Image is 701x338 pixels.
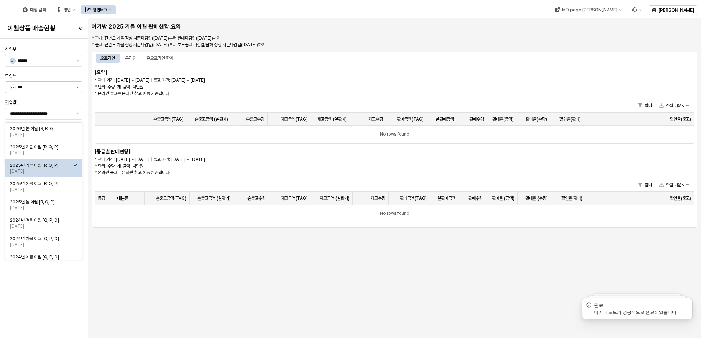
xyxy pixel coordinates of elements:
span: 재고금액(TAG) [281,195,308,201]
span: 할인율(출고) [670,116,691,122]
div: [DATE] [10,132,73,137]
h6: [등급별 판매현황] [95,148,190,155]
span: A1 [10,58,15,63]
div: 2026년 봄 이월 [S, R, Q] [10,126,73,132]
div: 오프라인 [96,54,120,63]
span: 사업부 [5,47,16,52]
span: 기준년도 [5,99,20,105]
div: 온오프라인 합계 [142,54,178,63]
span: 등급 [98,195,105,201]
div: 매장 검색 [18,5,50,14]
span: 순출고금액 (실판가) [197,195,231,201]
span: 실판매금액 [437,195,456,201]
span: 판매수량 [469,116,484,122]
main: App Frame [88,18,701,338]
p: * 판매 기간: [DATE] ~ [DATE] | 출고 기간: [DATE] ~ [DATE] * 단위: 수량-개, 금액-백만원 * 온라인 출고는 온라인 창고 이동 기준입니다. [95,156,442,176]
div: [DATE] [10,205,73,211]
span: 판매율 (금액) [492,195,514,201]
span: 판매율 (수량) [525,195,548,201]
span: 순출고금액(TAG) [153,116,184,122]
span: 순출고금액(TAG) [156,195,186,201]
div: info [585,301,592,309]
span: 순출고수량 [247,195,266,201]
span: 할인율(판매) [561,195,583,201]
div: No rows found [95,126,694,143]
h4: 이월상품 매출현황 [7,25,67,32]
div: 2025년 봄 이월 [R, Q, P] [10,199,73,205]
p: [PERSON_NAME] [658,7,694,13]
div: Menu item 6 [627,5,646,14]
h5: 아가방 2025 가을 이월 판매현황 요약 [92,23,341,30]
span: 판매율(수량) [526,116,547,122]
button: 필터 [635,101,655,110]
button: 필터 [635,180,655,189]
div: 오프라인 [100,54,115,63]
span: 대분류 [117,195,128,201]
span: 01 [10,85,15,90]
div: 온오프라인 합계 [147,54,173,63]
button: 엑셀 다운로드 [656,101,692,110]
div: 영업 [63,7,71,12]
label: 데이터 로드가 성공적으로 완료되었습니다. [594,309,678,315]
div: 온라인 [121,54,141,63]
div: 온라인 [125,54,136,63]
div: 2025년 가을 이월 [R, Q, P] [10,162,73,168]
div: 매장 검색 [30,7,46,12]
span: 판매수량 [468,195,483,201]
div: 영업MD [81,5,116,14]
h4: 완료 [594,301,603,309]
span: 실판매금액 [436,116,454,122]
div: 영업 [52,5,80,14]
div: [DATE] [10,187,73,192]
button: 제안 사항 표시 [73,108,82,119]
p: * 판매: 전년도 가을 정상 시즌마감일([DATE])부터 판매마감일([DATE])까지 * 출고: 전년도 가을 정상 시즌마감일([DATE])부터 초도출고 마감일/올해 정상 시즌... [92,35,595,48]
div: MD page 이동 [550,5,626,14]
div: No rows found [95,205,694,223]
span: 브랜드 [5,73,16,78]
div: Notifications (F8) [573,300,701,338]
span: 판매율(금액) [492,116,514,122]
div: [DATE] [10,150,73,156]
span: 재고금액 (실판가) [320,195,349,201]
span: 판매금액(TAG) [400,195,427,201]
button: 엑셀 다운로드 [656,180,692,189]
span: 재고수량 [371,195,385,201]
span: 할인율(판매) [559,116,581,122]
div: 2025년 겨울 이월 [R, Q, P] [10,144,73,150]
div: 영업MD [93,7,107,12]
p: * 판매 기간: [DATE] ~ [DATE] | 출고 기간: [DATE] ~ [DATE] * 단위: 수량-개, 금액-백만원 * 온라인 출고는 온라인 창고 이동 기준입니다. [95,77,543,97]
span: 순출고수량 [246,116,264,122]
div: 2024년 여름 이월 [Q, P, O] [10,254,73,260]
div: [DATE] [10,168,73,174]
div: 2024년 가을 이월 [Q, P, O] [10,236,73,242]
h6: [요약] [95,69,139,76]
div: 2025년 여름 이월 [R, Q, P] [10,181,73,187]
div: [DATE] [10,242,73,247]
span: 재고금액(TAG) [281,116,308,122]
button: 제안 사항 표시 [73,55,82,66]
button: 제안 사항 표시 [73,82,82,93]
div: MD page [PERSON_NAME] [562,7,617,12]
span: 재고수량 [368,116,383,122]
span: 판매금액(TAG) [397,116,424,122]
span: 순출고금액 (실판가) [195,116,228,122]
span: 재고금액 (실판가) [317,116,347,122]
div: [DATE] [10,223,73,229]
div: 2024년 겨울 이월 [Q, P, O] [10,217,73,223]
span: 할인율(출고) [670,195,691,201]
